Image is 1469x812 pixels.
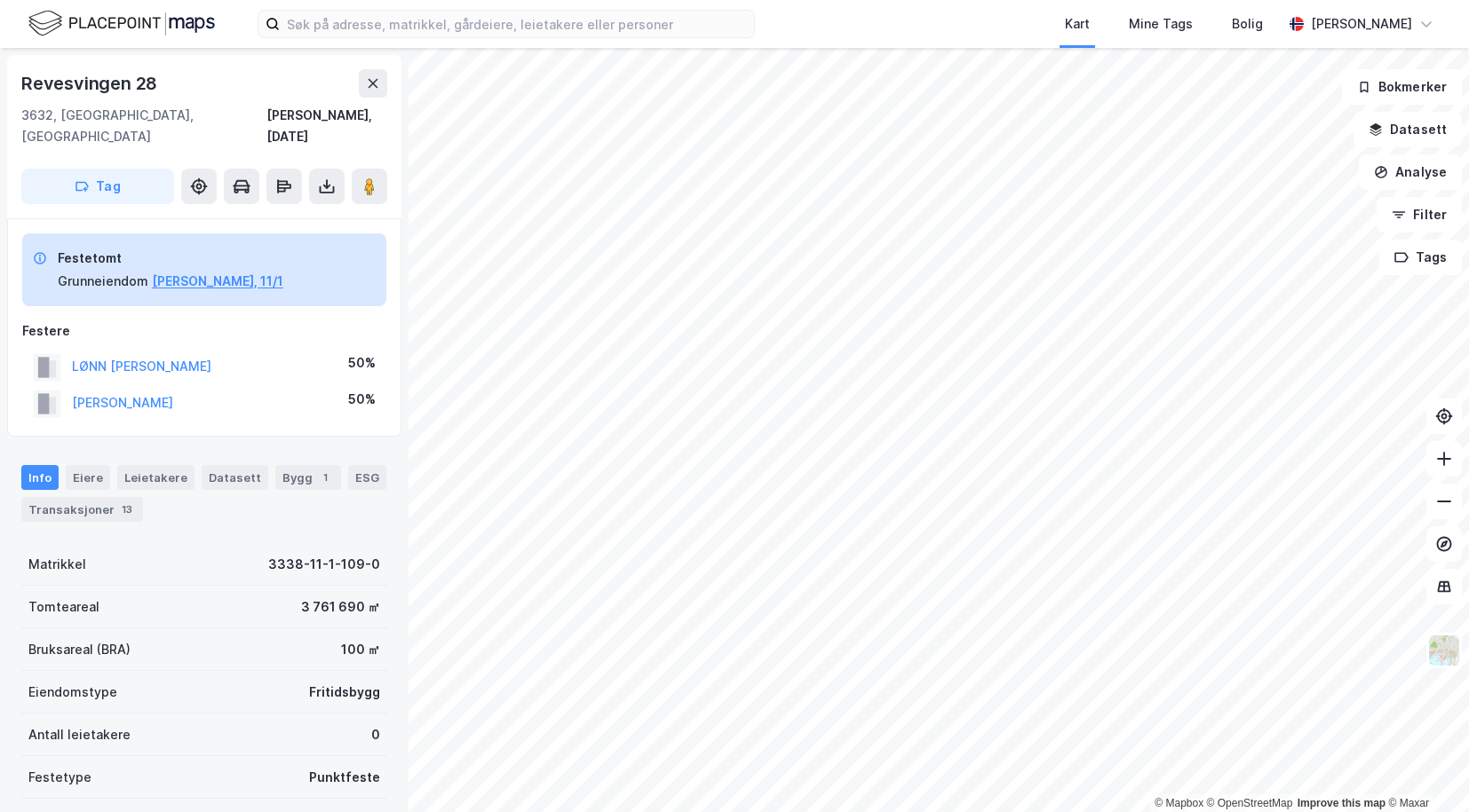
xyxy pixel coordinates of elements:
div: 0 [371,724,380,745]
div: Leietakere [117,465,195,490]
div: Mine Tags [1129,13,1193,35]
div: Transaksjoner [21,497,143,522]
div: Festetype [28,767,91,788]
div: 1 [316,469,334,486]
div: Matrikkel [28,554,86,575]
div: [PERSON_NAME], [DATE] [266,105,387,147]
div: 13 [118,501,136,518]
div: Bolig [1232,13,1263,35]
a: Improve this map [1298,797,1386,809]
div: Bygg [275,465,341,490]
div: [PERSON_NAME] [1311,13,1412,35]
div: Info [21,465,59,490]
div: ESG [348,465,386,490]
div: Antall leietakere [28,724,131,745]
button: Analyse [1359,154,1462,190]
button: Filter [1377,197,1462,233]
div: 100 ㎡ [341,639,380,660]
input: Søk på adresse, matrikkel, gårdeiere, leietakere eller personer [280,11,754,37]
div: Eiere [66,465,110,490]
button: Tag [21,169,174,204]
div: Grunneiendom [58,271,148,292]
button: Datasett [1354,112,1462,147]
div: Eiendomstype [28,682,117,703]
div: Revesvingen 28 [21,69,161,98]
div: Festere [22,320,386,342]
a: OpenStreetMap [1207,797,1293,809]
div: Tomteareal [28,596,99,618]
button: [PERSON_NAME], 11/1 [152,271,283,292]
div: Festetomt [58,248,283,269]
div: Fritidsbygg [309,682,380,703]
div: 3 761 690 ㎡ [301,596,380,618]
a: Mapbox [1155,797,1203,809]
div: Bruksareal (BRA) [28,639,131,660]
div: Datasett [202,465,268,490]
img: logo.f888ab2527a4732fd821a326f86c7f29.svg [28,8,215,39]
div: Punktfeste [309,767,380,788]
div: 50% [348,389,376,410]
div: 3338-11-1-109-0 [268,554,380,575]
div: 3632, [GEOGRAPHIC_DATA], [GEOGRAPHIC_DATA] [21,105,266,147]
img: Z [1427,634,1461,667]
iframe: Chat Widget [1380,727,1469,812]
button: Bokmerker [1342,69,1462,105]
button: Tags [1379,240,1462,275]
div: Kart [1065,13,1090,35]
div: 50% [348,352,376,374]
